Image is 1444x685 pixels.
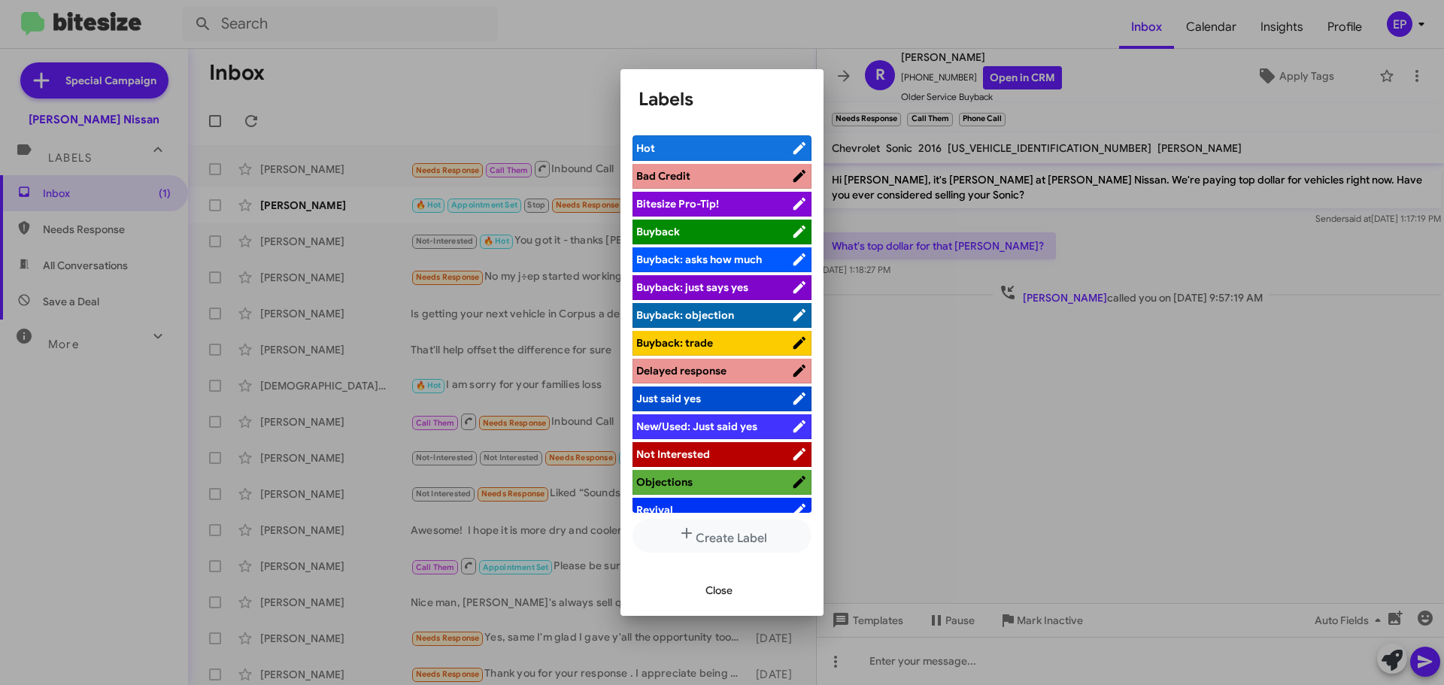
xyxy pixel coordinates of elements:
[636,392,701,405] span: Just said yes
[636,169,690,183] span: Bad Credit
[693,577,745,604] button: Close
[633,519,811,553] button: Create Label
[636,475,693,489] span: Objections
[636,280,748,294] span: Buyback: just says yes
[636,197,719,211] span: Bitesize Pro-Tip!
[639,87,805,111] h1: Labels
[636,503,673,517] span: Revival
[636,253,762,266] span: Buyback: asks how much
[705,577,733,604] span: Close
[636,141,655,155] span: Hot
[636,364,727,377] span: Delayed response
[636,447,710,461] span: Not Interested
[636,336,713,350] span: Buyback: trade
[636,225,680,238] span: Buyback
[636,420,757,433] span: New/Used: Just said yes
[636,308,734,322] span: Buyback: objection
